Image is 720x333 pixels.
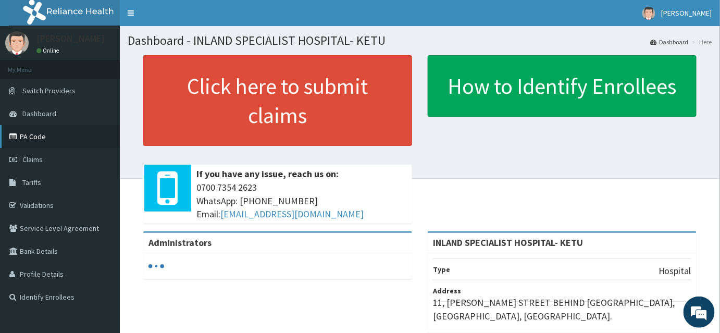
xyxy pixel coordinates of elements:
a: Online [36,47,61,54]
span: 0700 7354 2623 WhatsApp: [PHONE_NUMBER] Email: [196,181,407,221]
b: Type [433,265,450,274]
a: How to Identify Enrollees [428,55,697,117]
span: Tariffs [22,178,41,187]
b: If you have any issue, reach us on: [196,168,339,180]
p: 11, [PERSON_NAME] STREET BEHIND [GEOGRAPHIC_DATA], [GEOGRAPHIC_DATA], [GEOGRAPHIC_DATA]. [433,296,691,323]
img: User Image [5,31,29,55]
a: Click here to submit claims [143,55,412,146]
p: Hospital [659,264,691,278]
span: Claims [22,155,43,164]
svg: audio-loading [148,258,164,274]
b: Administrators [148,237,212,249]
li: Here [690,38,712,46]
span: Dashboard [22,109,56,118]
a: [EMAIL_ADDRESS][DOMAIN_NAME] [220,208,364,220]
h1: Dashboard - INLAND SPECIALIST HOSPITAL- KETU [128,34,712,47]
span: [PERSON_NAME] [662,8,712,18]
p: [PERSON_NAME] [36,34,105,43]
span: Switch Providers [22,86,76,95]
b: Address [433,286,461,295]
img: User Image [642,7,655,20]
a: Dashboard [650,38,689,46]
strong: INLAND SPECIALIST HOSPITAL- KETU [433,237,583,249]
